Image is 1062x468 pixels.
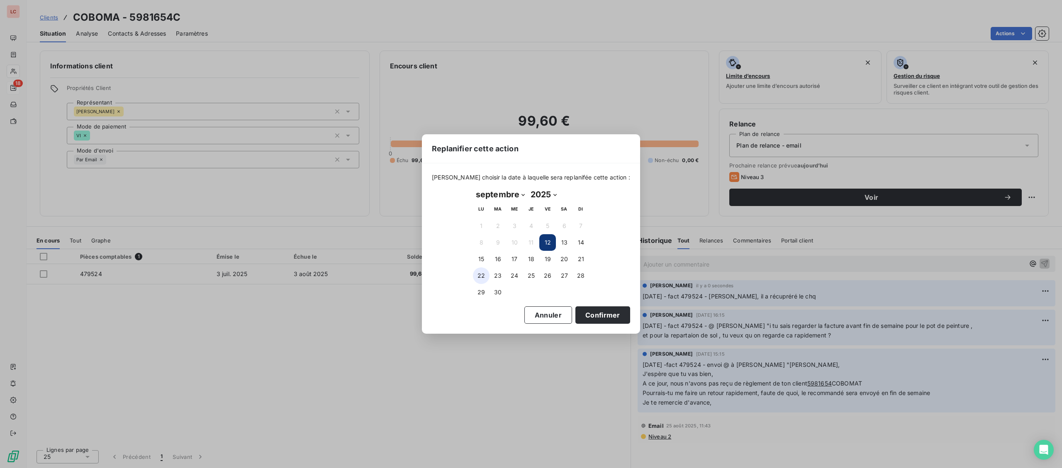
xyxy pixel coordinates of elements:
[490,218,506,234] button: 2
[473,284,490,301] button: 29
[506,218,523,234] button: 3
[572,201,589,218] th: dimanche
[539,218,556,234] button: 5
[572,251,589,267] button: 21
[432,173,630,182] span: [PERSON_NAME] choisir la date à laquelle sera replanifée cette action :
[539,234,556,251] button: 12
[556,218,572,234] button: 6
[490,234,506,251] button: 9
[556,234,572,251] button: 13
[556,251,572,267] button: 20
[473,267,490,284] button: 22
[473,234,490,251] button: 8
[523,251,539,267] button: 18
[506,234,523,251] button: 10
[539,201,556,218] th: vendredi
[572,234,589,251] button: 14
[572,267,589,284] button: 28
[473,251,490,267] button: 15
[539,267,556,284] button: 26
[523,201,539,218] th: jeudi
[556,267,572,284] button: 27
[490,267,506,284] button: 23
[506,267,523,284] button: 24
[490,251,506,267] button: 16
[506,251,523,267] button: 17
[432,143,519,154] span: Replanifier cette action
[523,267,539,284] button: 25
[572,218,589,234] button: 7
[473,201,490,218] th: lundi
[490,201,506,218] th: mardi
[523,218,539,234] button: 4
[473,218,490,234] button: 1
[506,201,523,218] th: mercredi
[575,306,630,324] button: Confirmer
[490,284,506,301] button: 30
[524,306,572,324] button: Annuler
[539,251,556,267] button: 19
[1034,440,1054,460] div: Open Intercom Messenger
[523,234,539,251] button: 11
[556,201,572,218] th: samedi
